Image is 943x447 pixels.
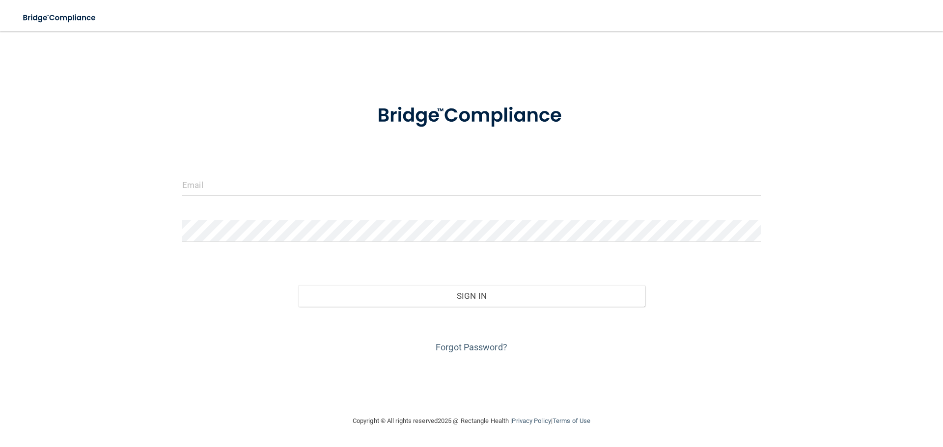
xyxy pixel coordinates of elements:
[182,174,761,196] input: Email
[357,90,586,141] img: bridge_compliance_login_screen.278c3ca4.svg
[292,405,651,437] div: Copyright © All rights reserved 2025 @ Rectangle Health | |
[298,285,645,307] button: Sign In
[436,342,507,352] a: Forgot Password?
[748,179,759,191] keeper-lock: Open Keeper Popup
[553,417,590,424] a: Terms of Use
[15,8,105,28] img: bridge_compliance_login_screen.278c3ca4.svg
[512,417,551,424] a: Privacy Policy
